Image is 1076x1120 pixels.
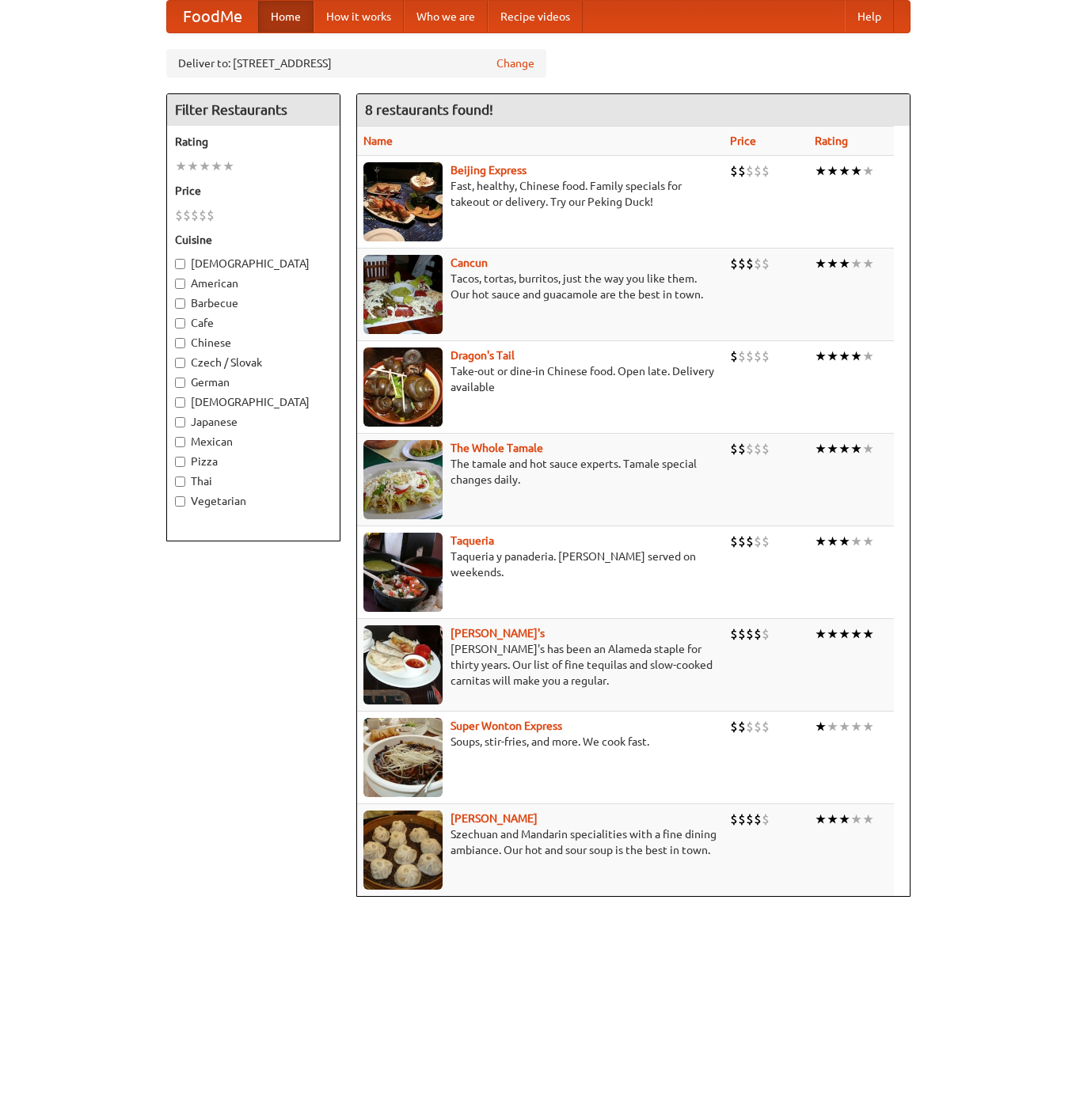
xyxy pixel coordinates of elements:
[175,493,332,509] label: Vegetarian
[175,232,332,248] h5: Cuisine
[451,442,543,454] a: The Whole Tamale
[451,349,515,362] a: Dragon's Tail
[363,734,717,750] p: Soups, stir-fries, and more. We cook fast.
[815,811,827,828] li: ★
[850,811,862,828] li: ★
[175,275,332,291] label: American
[451,534,494,547] b: Taqueria
[363,255,443,334] img: cancun.jpg
[258,1,314,32] a: Home
[167,1,258,32] a: FoodMe
[183,207,191,224] li: $
[175,158,187,175] li: ★
[738,162,746,180] li: $
[850,533,862,550] li: ★
[175,183,332,199] h5: Price
[845,1,894,32] a: Help
[175,207,183,224] li: $
[191,207,199,224] li: $
[363,178,717,210] p: Fast, healthy, Chinese food. Family specials for takeout or delivery. Try our Peking Duck!
[175,338,185,348] input: Chinese
[850,255,862,272] li: ★
[175,414,332,430] label: Japanese
[815,162,827,180] li: ★
[754,162,762,180] li: $
[730,718,738,735] li: $
[862,440,874,457] li: ★
[815,440,827,457] li: ★
[175,454,332,469] label: Pizza
[730,440,738,457] li: $
[175,476,185,487] input: Thai
[746,625,754,643] li: $
[746,811,754,828] li: $
[862,347,874,365] li: ★
[175,295,332,311] label: Barbecue
[862,255,874,272] li: ★
[827,255,838,272] li: ★
[404,1,488,32] a: Who we are
[762,255,770,272] li: $
[730,255,738,272] li: $
[730,811,738,828] li: $
[754,625,762,643] li: $
[363,625,443,704] img: pedros.jpg
[762,440,770,457] li: $
[175,358,185,368] input: Czech / Slovak
[827,718,838,735] li: ★
[175,417,185,427] input: Japanese
[746,255,754,272] li: $
[730,533,738,550] li: $
[838,533,850,550] li: ★
[730,347,738,365] li: $
[862,811,874,828] li: ★
[754,255,762,272] li: $
[363,718,443,797] img: superwonton.jpg
[827,162,838,180] li: ★
[746,718,754,735] li: $
[363,271,717,302] p: Tacos, tortas, burritos, just the way you like them. Our hot sauce and guacamole are the best in ...
[754,533,762,550] li: $
[838,347,850,365] li: ★
[363,826,717,858] p: Szechuan and Mandarin specialities with a fine dining ambiance. Our hot and sour soup is the best...
[815,347,827,365] li: ★
[451,256,488,269] a: Cancun
[862,533,874,550] li: ★
[754,440,762,457] li: $
[762,811,770,828] li: $
[754,347,762,365] li: $
[363,135,393,147] a: Name
[175,256,332,271] label: [DEMOGRAPHIC_DATA]
[496,55,534,71] a: Change
[838,162,850,180] li: ★
[175,394,332,410] label: [DEMOGRAPHIC_DATA]
[187,158,199,175] li: ★
[850,440,862,457] li: ★
[754,718,762,735] li: $
[738,625,746,643] li: $
[363,641,717,689] p: [PERSON_NAME]'s has been an Alameda staple for thirty years. Our list of fine tequilas and slow-c...
[363,533,443,612] img: taqueria.jpg
[365,102,493,117] ng-pluralize: 8 restaurants found!
[175,378,185,388] input: German
[451,812,538,825] a: [PERSON_NAME]
[167,94,340,126] h4: Filter Restaurants
[754,811,762,828] li: $
[451,719,562,732] a: Super Wonton Express
[488,1,583,32] a: Recipe videos
[175,318,185,328] input: Cafe
[175,374,332,390] label: German
[746,440,754,457] li: $
[451,164,527,177] a: Beijing Express
[827,440,838,457] li: ★
[738,533,746,550] li: $
[175,134,332,150] h5: Rating
[815,718,827,735] li: ★
[862,718,874,735] li: ★
[738,440,746,457] li: $
[175,473,332,489] label: Thai
[363,162,443,241] img: beijing.jpg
